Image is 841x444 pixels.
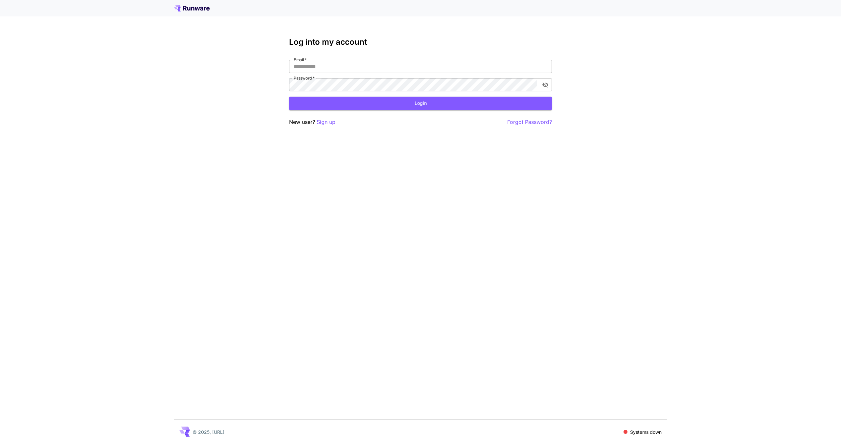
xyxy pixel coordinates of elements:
button: Login [289,97,552,110]
p: New user? [289,118,335,126]
label: Email [294,57,307,62]
h3: Log into my account [289,37,552,47]
label: Password [294,75,315,81]
button: Sign up [317,118,335,126]
p: © 2025, [URL] [193,429,224,435]
button: Forgot Password? [507,118,552,126]
button: toggle password visibility [539,79,551,91]
p: Systems down [630,429,662,435]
